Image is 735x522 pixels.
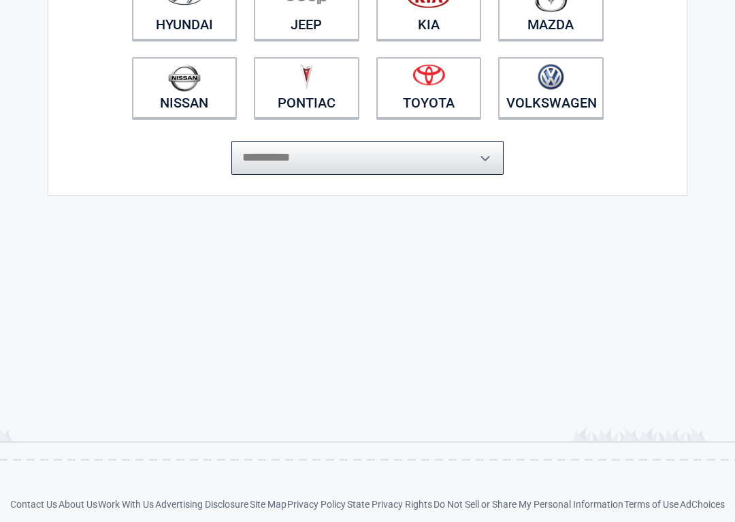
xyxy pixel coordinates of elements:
[59,500,97,510] a: About Us
[254,58,359,119] a: Pontiac
[624,500,679,510] a: Terms of Use
[498,58,604,119] a: Volkswagen
[376,58,482,119] a: Toyota
[155,500,248,510] a: Advertising Disclosure
[168,65,201,93] img: nissan
[10,500,57,510] a: Contact Us
[412,65,445,86] img: toyota
[98,500,154,510] a: Work With Us
[299,65,313,91] img: pontiac
[434,500,623,510] a: Do Not Sell or Share My Personal Information
[287,500,346,510] a: Privacy Policy
[538,65,564,91] img: volkswagen
[250,500,287,510] a: Site Map
[132,58,238,119] a: Nissan
[347,500,432,510] a: State Privacy Rights
[680,500,725,510] a: AdChoices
